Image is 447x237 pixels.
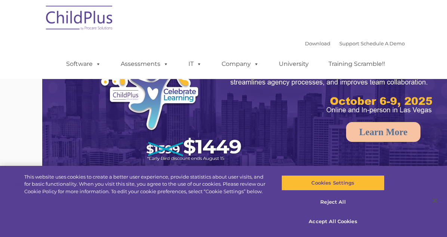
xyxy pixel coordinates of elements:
[346,122,420,142] a: Learn More
[271,57,316,72] a: University
[305,40,405,46] font: |
[305,40,330,46] a: Download
[59,57,108,72] a: Software
[281,195,384,210] button: Reject All
[181,57,209,72] a: IT
[427,192,443,209] button: Close
[24,173,268,195] div: This website uses cookies to create a better user experience, provide statistics about user visit...
[214,57,266,72] a: Company
[361,40,405,46] a: Schedule A Demo
[113,57,176,72] a: Assessments
[321,57,392,72] a: Training Scramble!!
[281,175,384,191] button: Cookies Settings
[281,214,384,230] button: Accept All Cookies
[339,40,359,46] a: Support
[42,0,117,38] img: ChildPlus by Procare Solutions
